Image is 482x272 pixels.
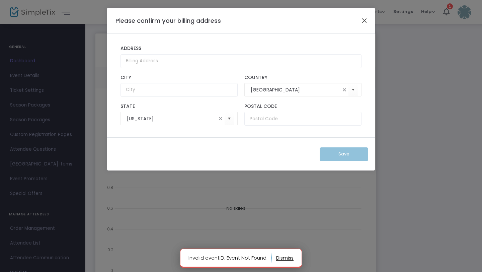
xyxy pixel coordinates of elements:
span: clear [340,86,348,94]
input: Select State [127,115,217,122]
label: State [120,104,238,110]
button: dismiss [276,253,294,263]
label: City [120,75,238,81]
p: Invalid eventID. Event Not Found. [188,253,272,263]
h4: Please confirm your billing address [115,16,221,25]
input: City [120,83,238,97]
button: Select [348,83,358,97]
input: Billing Address [120,54,361,68]
input: Postal Code [244,112,361,126]
input: Select Country [251,86,340,93]
span: clear [217,115,225,123]
button: Close [360,16,369,25]
label: Country [244,75,361,81]
label: Postal Code [244,104,361,110]
label: Address [120,46,361,52]
button: Select [225,112,234,126]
